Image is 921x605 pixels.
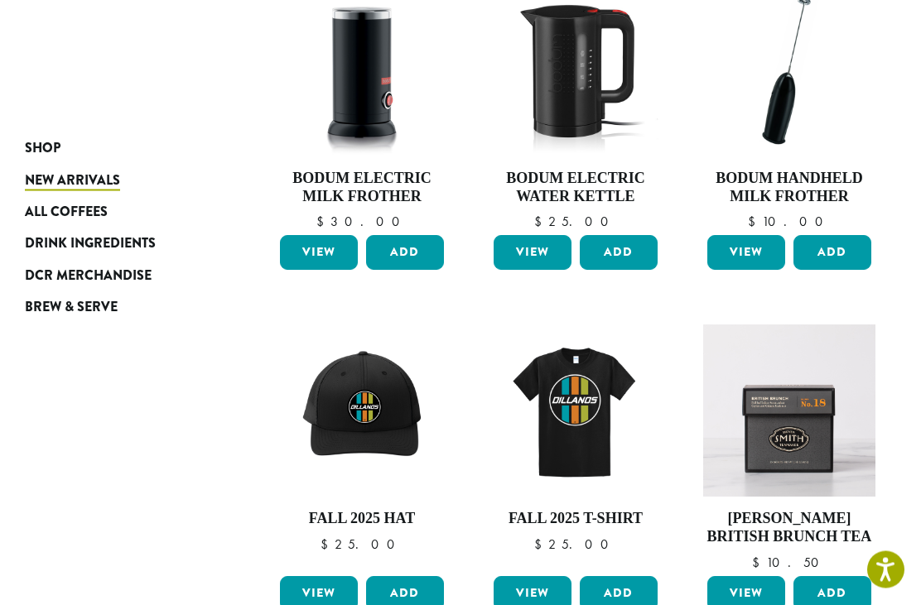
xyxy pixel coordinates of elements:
span: Drink Ingredients [25,233,156,254]
a: View [707,236,785,271]
h4: Bodum Handheld Milk Frother [703,170,875,206]
a: Fall 2025 Hat $25.00 [276,325,448,569]
span: $ [316,214,330,231]
span: $ [748,214,762,231]
span: Brew & Serve [25,297,118,318]
span: All Coffees [25,202,108,223]
h4: Bodum Electric Water Kettle [489,170,662,206]
a: New Arrivals [25,164,205,195]
a: All Coffees [25,196,205,228]
h4: Fall 2025 T-Shirt [489,511,662,529]
bdi: 25.00 [534,536,616,554]
span: Shop [25,138,60,159]
a: Drink Ingredients [25,228,205,259]
button: Add [793,236,871,271]
span: $ [534,536,548,554]
span: $ [752,555,766,572]
a: View [494,236,571,271]
a: Brew & Serve [25,291,205,323]
a: Fall 2025 T-Shirt $25.00 [489,325,662,569]
bdi: 25.00 [534,214,616,231]
span: New Arrivals [25,170,120,191]
h4: Bodum Electric Milk Frother [276,170,448,206]
img: British-Brunch-Signature-Black-Carton-2023-2.jpg [703,325,875,497]
bdi: 25.00 [321,536,403,554]
img: DCR-Retro-Three-Strip-Circle-Tee-Fall-WEB-scaled.jpg [489,325,662,497]
span: $ [534,214,548,231]
bdi: 10.00 [748,214,831,231]
h4: [PERSON_NAME] British Brunch Tea [703,511,875,546]
bdi: 10.50 [752,555,827,572]
button: Add [366,236,444,271]
a: View [280,236,358,271]
a: [PERSON_NAME] British Brunch Tea $10.50 [703,325,875,569]
button: Add [580,236,658,271]
a: Shop [25,132,205,164]
h4: Fall 2025 Hat [276,511,448,529]
bdi: 30.00 [316,214,407,231]
a: DCR Merchandise [25,260,205,291]
img: DCR-Retro-Three-Strip-Circle-Patch-Trucker-Hat-Fall-WEB-scaled.jpg [276,325,448,497]
span: DCR Merchandise [25,266,152,286]
span: $ [321,536,335,554]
